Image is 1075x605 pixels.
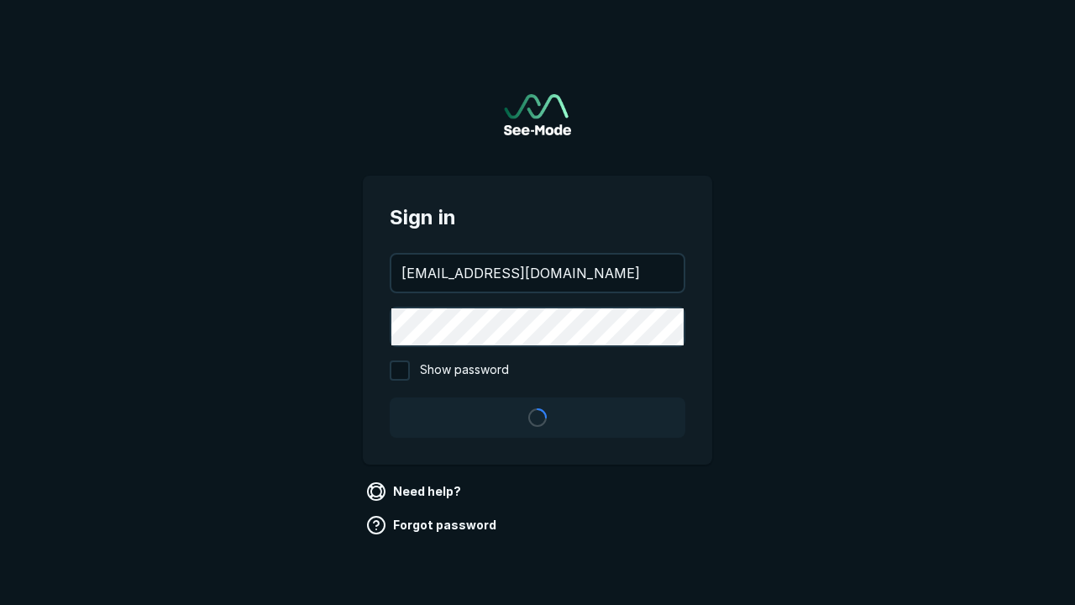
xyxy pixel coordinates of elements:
a: Go to sign in [504,94,571,135]
span: Sign in [390,203,685,233]
a: Need help? [363,478,468,505]
input: your@email.com [391,255,684,292]
span: Show password [420,360,509,381]
a: Forgot password [363,512,503,539]
img: See-Mode Logo [504,94,571,135]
